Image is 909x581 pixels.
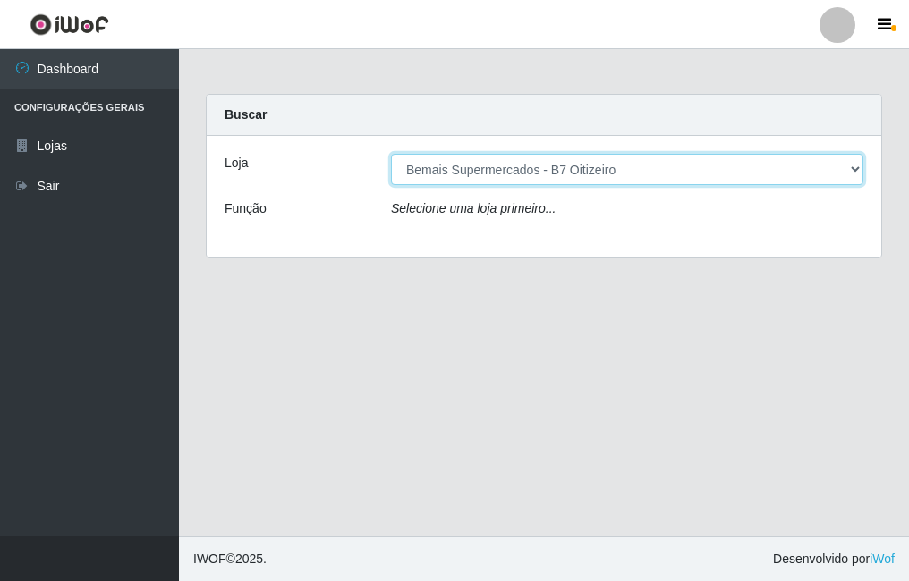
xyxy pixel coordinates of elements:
[225,199,267,218] label: Função
[870,552,895,566] a: iWof
[225,107,267,122] strong: Buscar
[30,13,109,36] img: CoreUI Logo
[225,154,248,173] label: Loja
[391,201,556,215] i: Selecione uma loja primeiro...
[193,552,226,566] span: IWOF
[773,550,895,568] span: Desenvolvido por
[193,550,267,568] span: © 2025 .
